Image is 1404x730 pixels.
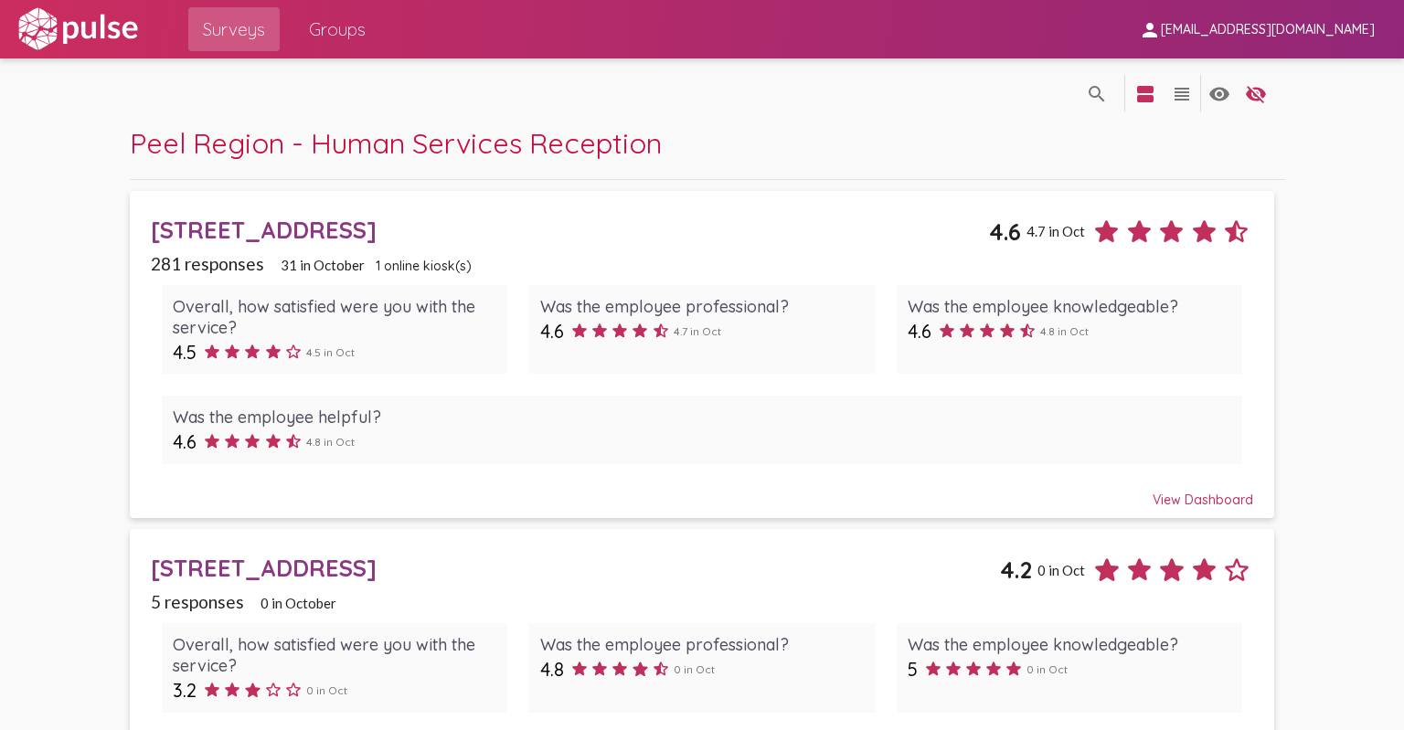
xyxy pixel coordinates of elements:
div: View Dashboard [151,475,1252,508]
span: 281 responses [151,253,264,274]
mat-icon: language [1208,83,1230,105]
div: Overall, how satisfied were you with the service? [173,296,496,338]
div: Overall, how satisfied were you with the service? [173,634,496,676]
span: 4.6 [908,320,931,343]
img: white-logo.svg [15,6,141,52]
div: Was the employee helpful? [173,407,1231,428]
button: [EMAIL_ADDRESS][DOMAIN_NAME] [1124,12,1389,46]
span: 0 in Oct [306,683,347,697]
mat-icon: language [1245,83,1267,105]
span: 3.2 [173,679,197,702]
a: Groups [294,7,380,51]
mat-icon: language [1171,83,1193,105]
span: 1 online kiosk(s) [376,258,472,274]
button: language [1238,75,1274,111]
span: 5 responses [151,591,244,612]
button: language [1127,75,1164,111]
button: language [1079,75,1115,111]
mat-icon: person [1139,19,1161,41]
span: 0 in October [261,595,336,611]
span: 0 in Oct [674,662,715,676]
span: 4.6 [989,217,1021,246]
span: 0 in Oct [1037,562,1085,578]
div: Was the employee knowledgeable? [908,634,1231,655]
span: 4.5 in Oct [306,345,355,359]
span: 4.7 in Oct [674,324,721,338]
button: language [1164,75,1200,111]
span: 4.2 [1000,555,1032,584]
a: Surveys [188,7,280,51]
span: Groups [309,13,366,46]
span: 4.7 in Oct [1026,223,1085,239]
span: 4.6 [540,320,564,343]
div: [STREET_ADDRESS] [151,216,989,244]
span: 5 [908,658,918,681]
div: Was the employee professional? [540,634,864,655]
div: Was the employee professional? [540,296,864,317]
a: [STREET_ADDRESS]4.64.7 in Oct281 responses31 in October1 online kiosk(s)Overall, how satisfied we... [130,191,1275,519]
span: 4.5 [173,341,197,364]
div: [STREET_ADDRESS] [151,554,1000,582]
span: 4.8 in Oct [1040,324,1089,338]
mat-icon: language [1086,83,1108,105]
span: 0 in Oct [1026,662,1068,676]
span: 4.6 [173,430,197,453]
span: Surveys [203,13,265,46]
span: Peel Region - Human Services Reception [130,125,662,161]
mat-icon: language [1134,83,1156,105]
span: 4.8 in Oct [306,435,355,449]
span: 31 in October [281,257,365,273]
button: language [1201,75,1238,111]
div: Was the employee knowledgeable? [908,296,1231,317]
span: 4.8 [540,658,564,681]
span: [EMAIL_ADDRESS][DOMAIN_NAME] [1161,22,1375,38]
